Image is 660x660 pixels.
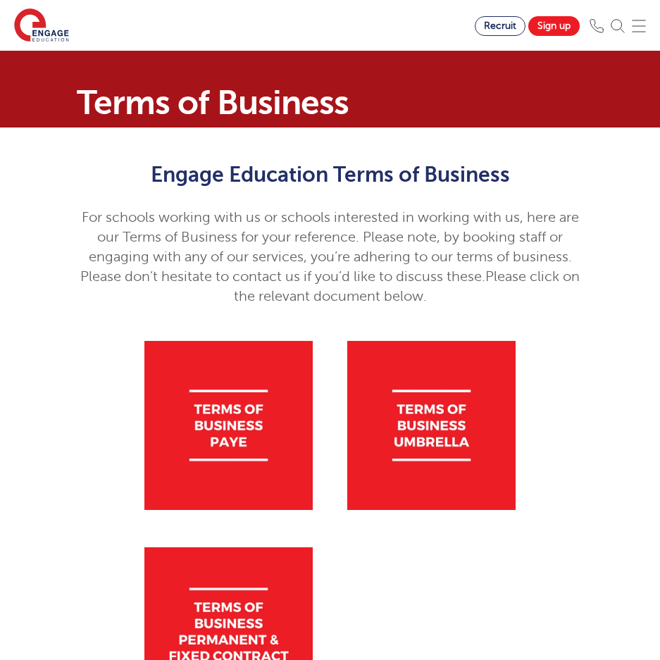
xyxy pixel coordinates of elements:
[77,163,584,187] h2: Engage Education Terms of Business
[590,19,604,33] img: Phone
[77,208,584,306] p: For schools working with us or schools interested in working with us, here are our Terms of Busin...
[484,20,516,31] span: Recruit
[475,16,525,36] a: Recruit
[77,86,584,120] h1: Terms of Business
[632,19,646,33] img: Mobile Menu
[80,229,572,285] span: y booking staff or engaging with any of our services, you’re adhering to our terms of business. P...
[611,19,625,33] img: Search
[528,16,580,36] a: Sign up
[14,8,69,44] img: Engage Education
